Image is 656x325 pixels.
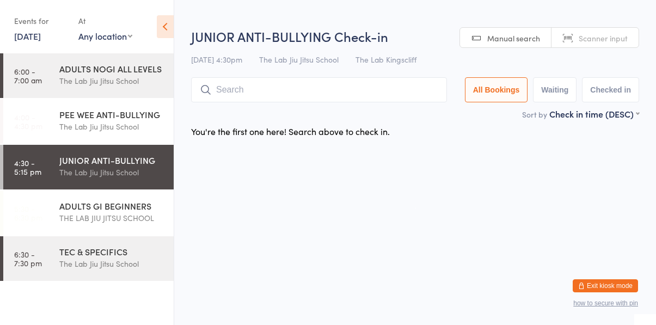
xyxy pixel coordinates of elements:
[259,54,339,65] span: The Lab Jiu Jitsu School
[355,54,416,65] span: The Lab Kingscliff
[573,279,638,292] button: Exit kiosk mode
[78,12,132,30] div: At
[14,158,41,176] time: 4:30 - 5:15 pm
[3,145,174,189] a: 4:30 -5:15 pmJUNIOR ANTI-BULLYINGThe Lab Jiu Jitsu School
[59,212,164,224] div: THE LAB JIU JITSU SCHOOL
[59,154,164,166] div: JUNIOR ANTI-BULLYING
[14,12,68,30] div: Events for
[14,250,42,267] time: 6:30 - 7:30 pm
[533,77,577,102] button: Waiting
[549,108,639,120] div: Check in time (DESC)
[3,53,174,98] a: 6:00 -7:00 amADULTS NOGI ALL LEVELSThe Lab Jiu Jitsu School
[579,33,628,44] span: Scanner input
[59,246,164,257] div: TEC & SPECIFICS
[14,204,42,222] time: 5:30 - 6:30 pm
[465,77,528,102] button: All Bookings
[191,54,242,65] span: [DATE] 4:30pm
[573,299,638,307] button: how to secure with pin
[59,200,164,212] div: ADULTS GI BEGINNERS
[59,108,164,120] div: PEE WEE ANTI-BULLYING
[59,120,164,133] div: The Lab Jiu Jitsu School
[3,236,174,281] a: 6:30 -7:30 pmTEC & SPECIFICSThe Lab Jiu Jitsu School
[522,109,547,120] label: Sort by
[14,67,42,84] time: 6:00 - 7:00 am
[3,99,174,144] a: 4:00 -4:30 pmPEE WEE ANTI-BULLYINGThe Lab Jiu Jitsu School
[14,30,41,42] a: [DATE]
[582,77,639,102] button: Checked in
[191,27,639,45] h2: JUNIOR ANTI-BULLYING Check-in
[191,125,390,137] div: You're the first one here! Search above to check in.
[487,33,540,44] span: Manual search
[78,30,132,42] div: Any location
[59,75,164,87] div: The Lab Jiu Jitsu School
[59,63,164,75] div: ADULTS NOGI ALL LEVELS
[59,166,164,179] div: The Lab Jiu Jitsu School
[3,191,174,235] a: 5:30 -6:30 pmADULTS GI BEGINNERSTHE LAB JIU JITSU SCHOOL
[191,77,447,102] input: Search
[14,113,42,130] time: 4:00 - 4:30 pm
[59,257,164,270] div: The Lab Jiu Jitsu School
